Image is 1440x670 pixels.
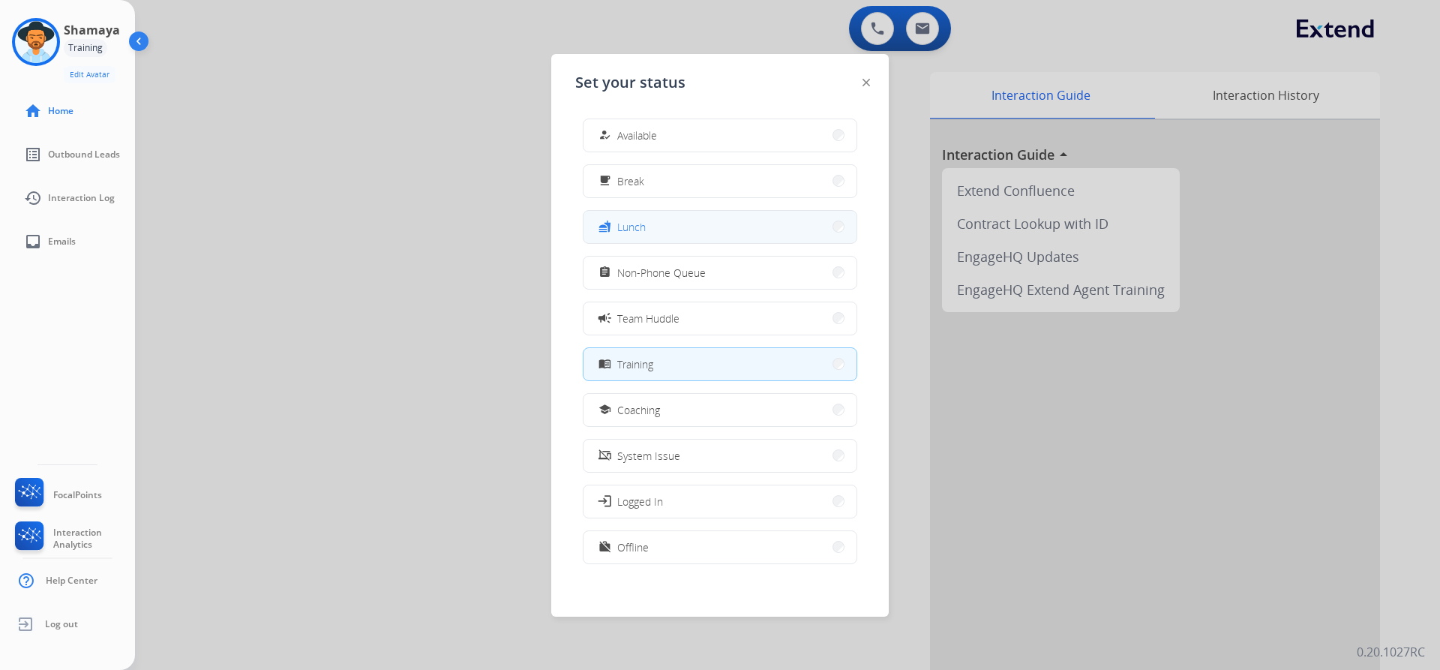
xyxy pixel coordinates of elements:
span: Offline [617,539,649,555]
img: close-button [862,79,870,86]
mat-icon: menu_book [598,358,611,371]
button: Non-Phone Queue [583,257,856,289]
button: Offline [583,531,856,563]
span: Log out [45,618,78,630]
button: Available [583,119,856,152]
span: Available [617,128,657,143]
mat-icon: school [598,404,611,416]
mat-icon: campaign [597,311,612,326]
mat-icon: fastfood [598,221,611,233]
span: Set your status [575,72,685,93]
a: FocalPoints [12,478,102,512]
span: Interaction Analytics [53,527,135,551]
mat-icon: work_off [598,541,611,554]
button: Break [583,165,856,197]
mat-icon: home [24,102,42,120]
mat-icon: phonelink_off [598,449,611,462]
p: 0.20.1027RC [1357,643,1425,661]
mat-icon: history [24,189,42,207]
h3: Shamaya [64,21,120,39]
span: Break [617,173,644,189]
button: System Issue [583,440,856,472]
img: avatar [15,21,57,63]
mat-icon: login [597,494,612,509]
mat-icon: assignment [598,266,611,279]
mat-icon: free_breakfast [598,175,611,188]
span: Help Center [46,575,97,587]
span: Team Huddle [617,311,679,326]
mat-icon: how_to_reg [598,129,611,142]
a: Interaction Analytics [12,521,135,556]
span: System Issue [617,448,680,464]
span: Interaction Log [48,192,115,204]
mat-icon: list_alt [24,146,42,164]
span: Lunch [617,219,646,235]
span: Training [617,356,653,372]
button: Team Huddle [583,302,856,335]
button: Training [583,348,856,380]
span: Outbound Leads [48,149,120,161]
span: Coaching [617,402,660,418]
button: Logged In [583,485,856,518]
span: Logged In [617,494,663,509]
span: Emails [48,236,76,248]
span: FocalPoints [53,489,102,501]
button: Lunch [583,211,856,243]
span: Home [48,105,73,117]
mat-icon: inbox [24,233,42,251]
span: Non-Phone Queue [617,265,706,281]
button: Edit Avatar [64,66,115,83]
button: Coaching [583,394,856,426]
div: Training [64,39,107,57]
